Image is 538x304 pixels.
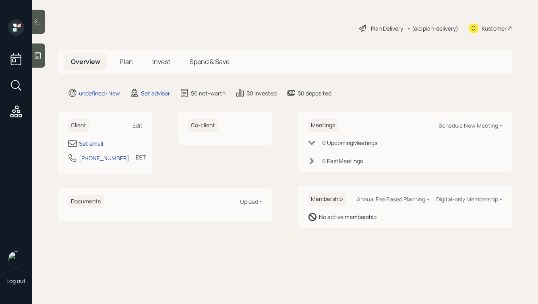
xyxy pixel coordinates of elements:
div: • (old plan-delivery) [407,24,458,33]
h6: Documents [68,195,104,208]
div: Set email [79,139,103,148]
div: undefined · New [79,89,120,97]
div: 0 Past Meeting s [322,157,363,165]
span: Plan [120,57,133,66]
div: [PHONE_NUMBER] [79,154,129,162]
span: Spend & Save [190,57,230,66]
div: Set advisor [141,89,170,97]
div: Digital-only Membership + [436,195,503,203]
div: $0 deposited [298,89,331,97]
span: Invest [152,57,170,66]
img: hunter_neumayer.jpg [8,251,24,267]
div: Kustomer [482,24,507,33]
div: Log out [6,277,26,285]
div: $0 net-worth [191,89,226,97]
div: No active membership [319,213,377,221]
div: 0 Upcoming Meeting s [322,139,377,147]
h6: Client [68,119,89,132]
div: EST [136,153,146,161]
h6: Co-client [188,119,218,132]
div: Annual Fee Based Planning + [357,195,430,203]
h6: Membership [308,192,346,206]
span: Overview [71,57,100,66]
div: Upload + [240,198,263,205]
div: Schedule New Meeting + [439,122,503,129]
div: Edit [132,122,143,129]
div: Plan Delivery [371,24,403,33]
h6: Meetings [308,119,338,132]
div: $0 invested [246,89,277,97]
